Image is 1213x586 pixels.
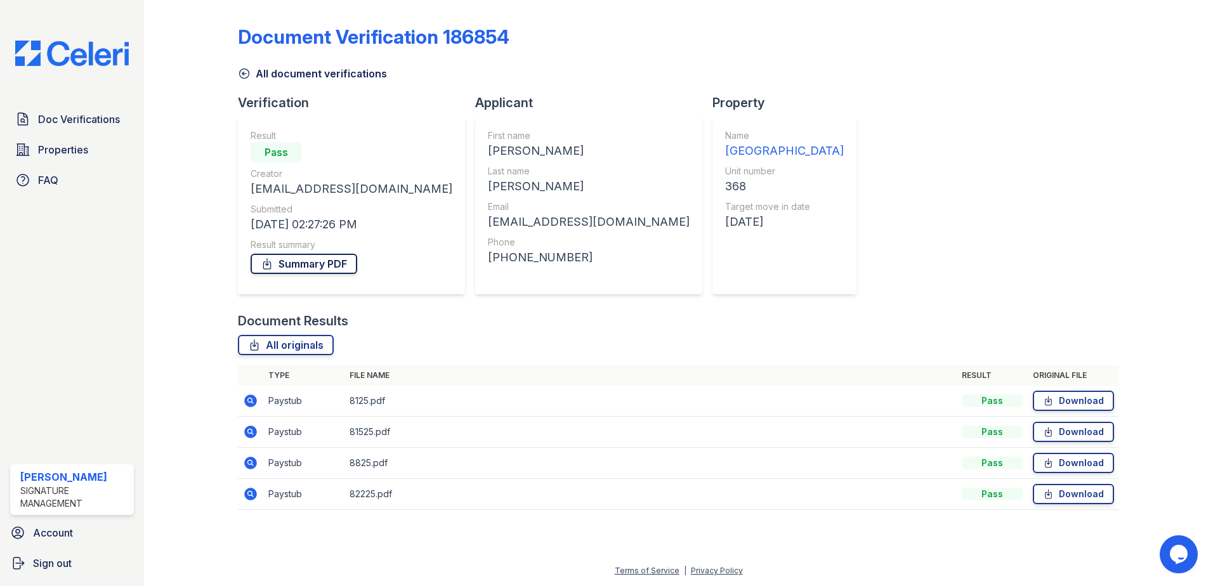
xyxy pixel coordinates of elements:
a: Download [1033,391,1114,411]
a: Name [GEOGRAPHIC_DATA] [725,129,844,160]
div: First name [488,129,690,142]
div: Result summary [251,238,452,251]
a: Account [5,520,139,545]
div: Property [712,94,867,112]
td: 8825.pdf [344,448,957,479]
td: 8125.pdf [344,386,957,417]
div: Document Results [238,312,348,330]
span: Sign out [33,556,72,571]
th: File name [344,365,957,386]
div: [PHONE_NUMBER] [488,249,690,266]
a: Doc Verifications [10,107,134,132]
td: Paystub [263,386,344,417]
span: Doc Verifications [38,112,120,127]
a: Summary PDF [251,254,357,274]
div: Last name [488,165,690,178]
a: FAQ [10,167,134,193]
a: Download [1033,453,1114,473]
div: [EMAIL_ADDRESS][DOMAIN_NAME] [251,180,452,198]
div: Document Verification 186854 [238,25,509,48]
span: FAQ [38,173,58,188]
div: Pass [962,457,1023,469]
a: Download [1033,422,1114,442]
div: Pass [251,142,301,162]
div: Phone [488,236,690,249]
div: Pass [962,426,1023,438]
div: Email [488,200,690,213]
a: All document verifications [238,66,387,81]
div: [PERSON_NAME] [488,142,690,160]
div: Pass [962,488,1023,500]
a: Sign out [5,550,139,576]
div: [DATE] [725,213,844,231]
td: 81525.pdf [344,417,957,448]
div: 368 [725,178,844,195]
div: [PERSON_NAME] [488,178,690,195]
td: Paystub [263,479,344,510]
span: Properties [38,142,88,157]
div: [DATE] 02:27:26 PM [251,216,452,233]
div: Result [251,129,452,142]
a: Privacy Policy [691,566,743,575]
a: Download [1033,484,1114,504]
div: Target move in date [725,200,844,213]
td: Paystub [263,417,344,448]
div: [PERSON_NAME] [20,469,129,485]
div: [GEOGRAPHIC_DATA] [725,142,844,160]
div: Submitted [251,203,452,216]
div: | [684,566,686,575]
a: Properties [10,137,134,162]
div: Pass [962,394,1023,407]
th: Result [957,365,1028,386]
a: Terms of Service [615,566,679,575]
td: 82225.pdf [344,479,957,510]
th: Type [263,365,344,386]
div: Unit number [725,165,844,178]
div: [EMAIL_ADDRESS][DOMAIN_NAME] [488,213,690,231]
img: CE_Logo_Blue-a8612792a0a2168367f1c8372b55b34899dd931a85d93a1a3d3e32e68fde9ad4.png [5,41,139,66]
a: All originals [238,335,334,355]
div: Creator [251,167,452,180]
span: Account [33,525,73,540]
th: Original file [1028,365,1119,386]
iframe: chat widget [1160,535,1200,573]
div: Applicant [475,94,712,112]
div: Name [725,129,844,142]
div: Verification [238,94,475,112]
td: Paystub [263,448,344,479]
div: Signature Management [20,485,129,510]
